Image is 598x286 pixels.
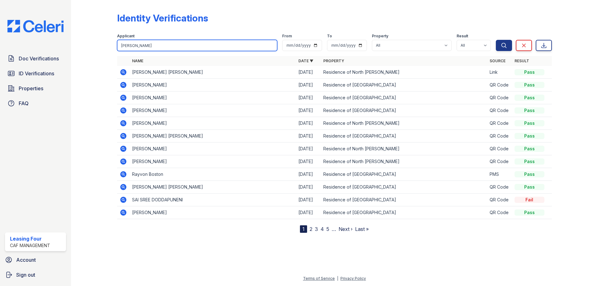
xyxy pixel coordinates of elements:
label: Applicant [117,34,135,39]
span: Doc Verifications [19,55,59,62]
a: Properties [5,82,66,95]
a: 2 [310,226,312,232]
div: Pass [515,95,544,101]
td: [DATE] [296,79,321,91]
td: Residence of [GEOGRAPHIC_DATA] [321,104,487,117]
span: FAQ [19,100,29,107]
td: QR Code [487,130,512,143]
span: Properties [19,85,43,92]
div: Pass [515,133,544,139]
div: Pass [515,146,544,152]
td: Residence of [GEOGRAPHIC_DATA] [321,181,487,194]
td: [PERSON_NAME] [130,143,296,155]
td: [PERSON_NAME] [130,91,296,104]
td: [PERSON_NAME] [130,206,296,219]
span: ID Verifications [19,70,54,77]
td: Residence of [GEOGRAPHIC_DATA] [321,79,487,91]
a: Terms of Service [303,276,335,281]
td: [DATE] [296,168,321,181]
a: Name [132,59,143,63]
td: QR Code [487,91,512,104]
td: Link [487,66,512,79]
td: QR Code [487,194,512,206]
td: [PERSON_NAME] [130,104,296,117]
td: [PERSON_NAME] [PERSON_NAME] [130,130,296,143]
label: Property [372,34,388,39]
div: Identity Verifications [117,12,208,24]
td: [PERSON_NAME] [130,155,296,168]
td: Residence of North [PERSON_NAME] [321,66,487,79]
td: [DATE] [296,130,321,143]
div: Fail [515,197,544,203]
td: QR Code [487,104,512,117]
td: SAI SREE DODDAPUNENI [130,194,296,206]
div: Leasing Four [10,235,50,242]
a: Doc Verifications [5,52,66,65]
div: Pass [515,120,544,126]
a: Property [323,59,344,63]
td: [DATE] [296,194,321,206]
td: Residence of [GEOGRAPHIC_DATA] [321,194,487,206]
a: Sign out [2,269,69,281]
div: Pass [515,69,544,75]
a: 5 [326,226,329,232]
a: Account [2,254,69,266]
a: 3 [315,226,318,232]
td: QR Code [487,155,512,168]
a: Result [515,59,529,63]
td: [DATE] [296,117,321,130]
td: PMS [487,168,512,181]
td: [DATE] [296,206,321,219]
td: Residence of North [PERSON_NAME] [321,117,487,130]
td: QR Code [487,143,512,155]
a: Privacy Policy [340,276,366,281]
div: CAF Management [10,242,50,249]
div: Pass [515,171,544,177]
span: Sign out [16,271,35,279]
td: [PERSON_NAME] [130,117,296,130]
td: [PERSON_NAME] [PERSON_NAME] [130,66,296,79]
td: [DATE] [296,155,321,168]
label: Result [457,34,468,39]
td: Residence of [GEOGRAPHIC_DATA] [321,206,487,219]
label: From [282,34,292,39]
td: [PERSON_NAME] [130,79,296,91]
a: ID Verifications [5,67,66,80]
td: Rayvon Boston [130,168,296,181]
td: [DATE] [296,91,321,104]
td: QR Code [487,206,512,219]
td: [PERSON_NAME] [PERSON_NAME] [130,181,296,194]
span: … [332,225,336,233]
a: 4 [320,226,324,232]
a: Date ▼ [298,59,313,63]
td: [DATE] [296,181,321,194]
input: Search by name or phone number [117,40,277,51]
td: [DATE] [296,66,321,79]
td: Residence of North [PERSON_NAME] [321,155,487,168]
td: QR Code [487,117,512,130]
div: Pass [515,107,544,114]
div: Pass [515,184,544,190]
td: Residence of [GEOGRAPHIC_DATA] [321,168,487,181]
div: 1 [300,225,307,233]
a: Next › [339,226,353,232]
td: Residence of North [PERSON_NAME] [321,143,487,155]
div: Pass [515,209,544,216]
td: Residence of [GEOGRAPHIC_DATA] [321,130,487,143]
div: | [337,276,338,281]
img: CE_Logo_Blue-a8612792a0a2168367f1c8372b55b34899dd931a85d93a1a3d3e32e68fde9ad4.png [2,20,69,32]
span: Account [16,256,36,264]
a: FAQ [5,97,66,110]
a: Last » [355,226,369,232]
td: Residence of [GEOGRAPHIC_DATA] [321,91,487,104]
label: To [327,34,332,39]
td: [DATE] [296,104,321,117]
div: Pass [515,158,544,165]
td: [DATE] [296,143,321,155]
a: Source [490,59,505,63]
div: Pass [515,82,544,88]
td: QR Code [487,79,512,91]
td: QR Code [487,181,512,194]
